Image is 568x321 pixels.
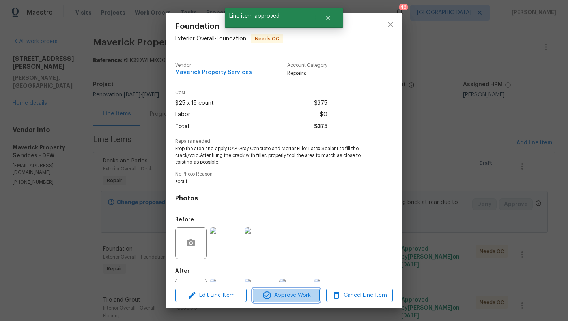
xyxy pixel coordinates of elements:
div: 46 [400,3,407,11]
button: Approve Work [253,289,319,302]
span: Edit Line Item [177,291,244,300]
button: Edit Line Item [175,289,247,302]
span: scout [175,178,371,185]
span: $0 [320,109,327,121]
span: Cost [175,90,327,95]
span: Total [175,121,189,132]
span: $25 x 15 count [175,98,214,109]
span: Line item approved [225,8,315,25]
span: Prep the area and apply DAP Gray Concrete and Mortar Filler Latex Sealant to fill the crack/void.... [175,145,371,165]
span: Needs QC [252,35,282,43]
span: Exterior Overall - Foundation [175,36,246,42]
span: Repairs needed [175,139,393,144]
span: Cancel Line Item [329,291,390,300]
span: Approve Work [255,291,317,300]
span: Vendor [175,63,252,68]
span: Account Category [287,63,327,68]
span: Labor [175,109,190,121]
h5: After [175,268,190,274]
h5: Before [175,217,194,223]
button: close [381,15,400,34]
span: No Photo Reason [175,172,393,177]
button: Close [315,10,341,26]
span: $375 [314,98,327,109]
span: $375 [314,121,327,132]
button: Cancel Line Item [326,289,393,302]
span: Maverick Property Services [175,70,252,76]
h4: Photos [175,194,393,202]
span: Repairs [287,70,327,77]
span: Foundation [175,22,283,31]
